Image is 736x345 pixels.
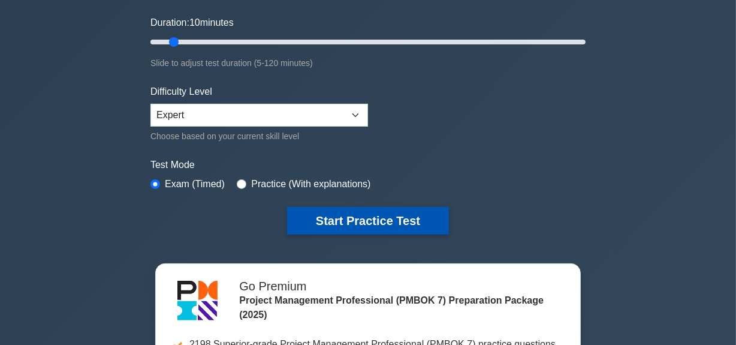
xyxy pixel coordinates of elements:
label: Test Mode [150,158,586,172]
button: Start Practice Test [287,207,449,235]
label: Practice (With explanations) [251,177,370,191]
div: Slide to adjust test duration (5-120 minutes) [150,56,586,70]
label: Exam (Timed) [165,177,225,191]
label: Difficulty Level [150,85,212,99]
span: 10 [189,17,200,28]
label: Duration: minutes [150,16,234,30]
div: Choose based on your current skill level [150,129,368,143]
